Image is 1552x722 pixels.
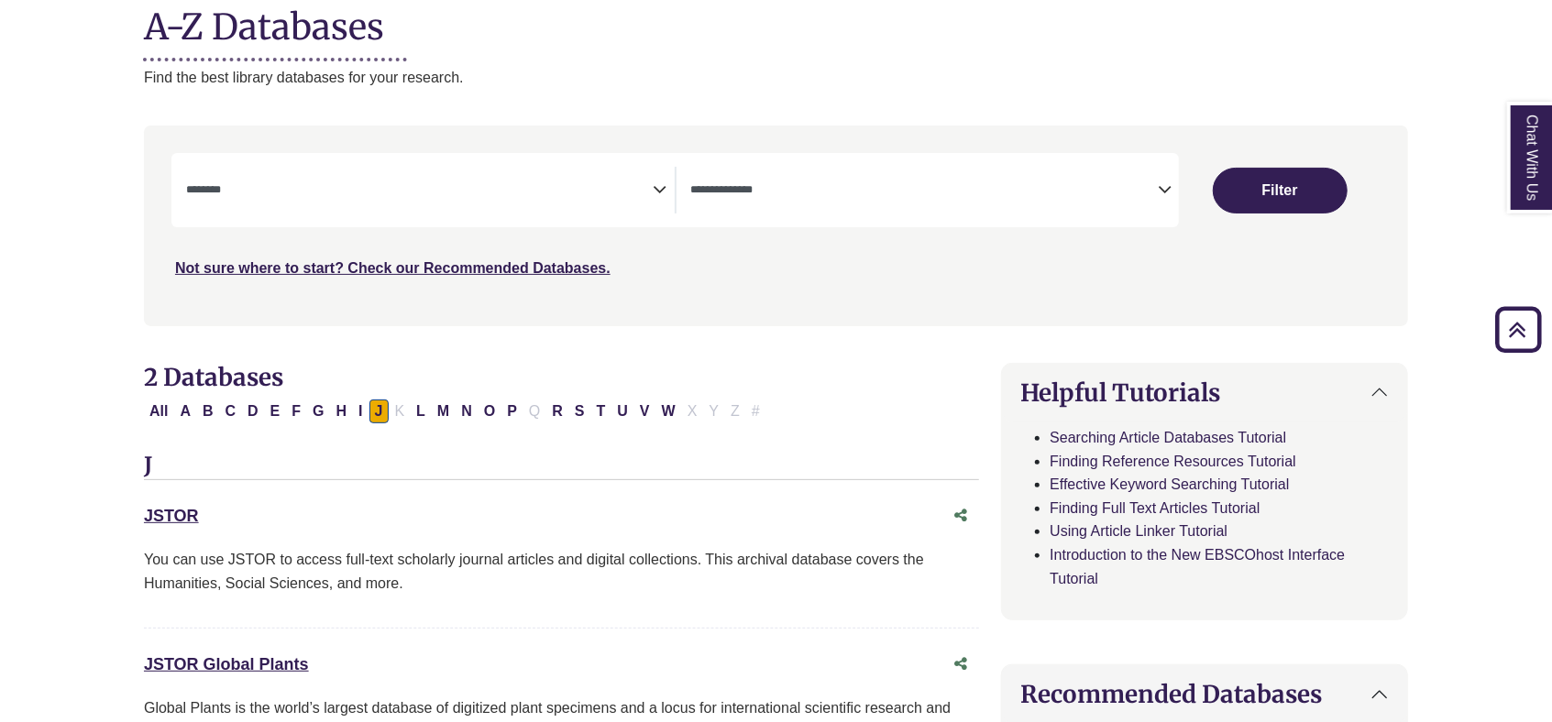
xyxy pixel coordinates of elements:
[144,402,767,418] div: Alpha-list to filter by first letter of database name
[456,399,478,423] button: Filter Results N
[175,260,611,276] a: Not sure where to start? Check our Recommended Databases.
[479,399,501,423] button: Filter Results O
[501,399,523,423] button: Filter Results P
[307,399,329,423] button: Filter Results G
[634,399,655,423] button: Filter Results V
[144,66,1408,90] p: Find the best library databases for your research.
[1002,364,1407,421] button: Helpful Tutorials
[656,399,681,423] button: Filter Results W
[144,655,309,673] a: JSTOR Global Plants
[411,399,431,423] button: Filter Results L
[144,362,283,392] span: 2 Databases
[1050,523,1227,539] a: Using Article Linker Tutorial
[369,399,389,423] button: Filter Results J
[197,399,219,423] button: Filter Results B
[432,399,455,423] button: Filter Results M
[144,548,979,595] p: You can use JSTOR to access full-text scholarly journal articles and digital collections. This ar...
[1213,168,1348,213] button: Submit for Search Results
[242,399,264,423] button: Filter Results D
[144,453,979,480] h3: J
[144,507,199,525] a: JSTOR
[144,126,1408,325] nav: Search filters
[1050,476,1289,492] a: Effective Keyword Searching Tutorial
[569,399,590,423] button: Filter Results S
[942,647,979,682] button: Share this database
[1050,454,1296,469] a: Finding Reference Resources Tutorial
[611,399,633,423] button: Filter Results U
[1489,317,1547,342] a: Back to Top
[1050,430,1286,445] a: Searching Article Databases Tutorial
[186,184,654,199] textarea: Search
[1050,547,1345,586] a: Introduction to the New EBSCOhost Interface Tutorial
[591,399,611,423] button: Filter Results T
[1050,500,1260,516] a: Finding Full Text Articles Tutorial
[546,399,568,423] button: Filter Results R
[265,399,286,423] button: Filter Results E
[353,399,368,423] button: Filter Results I
[942,498,979,533] button: Share this database
[691,184,1159,199] textarea: Search
[220,399,242,423] button: Filter Results C
[144,399,173,423] button: All
[331,399,353,423] button: Filter Results H
[174,399,196,423] button: Filter Results A
[286,399,306,423] button: Filter Results F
